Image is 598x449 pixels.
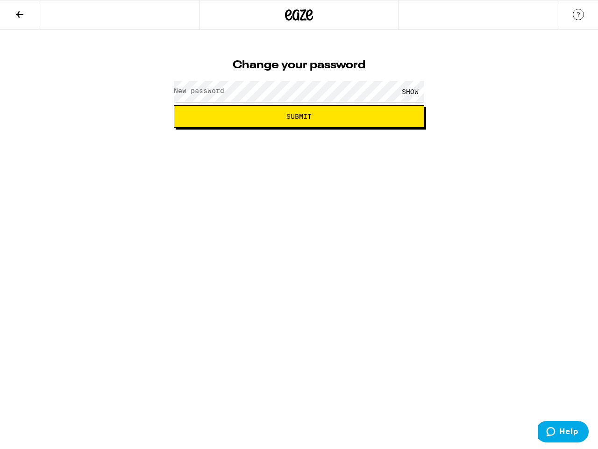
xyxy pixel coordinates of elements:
div: SHOW [396,81,424,102]
label: New password [174,87,224,94]
h1: Change your password [174,60,424,71]
span: Submit [286,113,312,120]
button: Submit [174,105,424,128]
iframe: Opens a widget where you can find more information [538,421,589,444]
